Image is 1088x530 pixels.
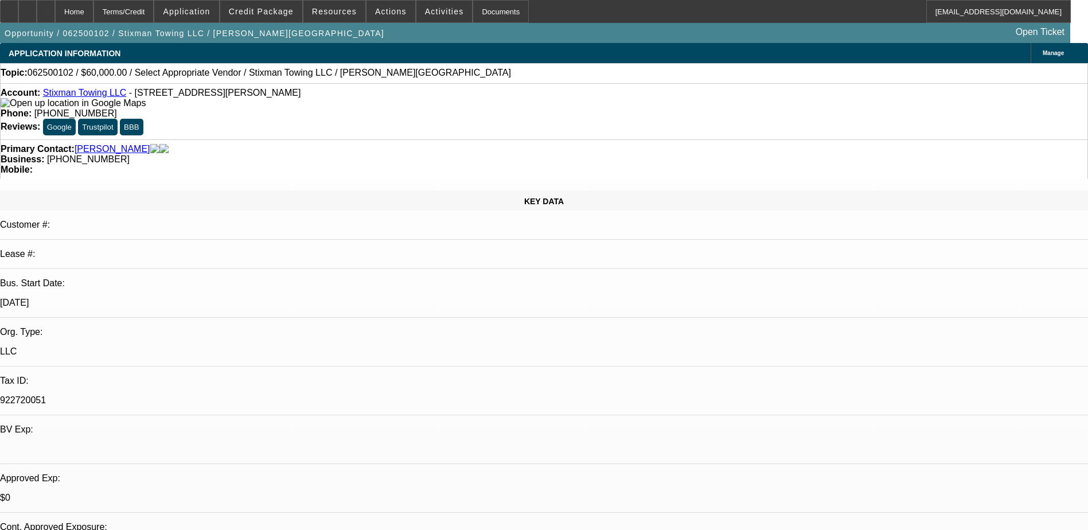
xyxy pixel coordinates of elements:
[163,7,210,16] span: Application
[5,29,384,38] span: Opportunity / 062500102 / Stixman Towing LLC / [PERSON_NAME][GEOGRAPHIC_DATA]
[1,98,146,108] a: View Google Maps
[1,108,32,118] strong: Phone:
[1,98,146,108] img: Open up location in Google Maps
[154,1,219,22] button: Application
[1,68,28,78] strong: Topic:
[1043,50,1064,56] span: Manage
[1011,22,1069,42] a: Open Ticket
[28,68,511,78] span: 062500102 / $60,000.00 / Select Appropriate Vendor / Stixman Towing LLC / [PERSON_NAME][GEOGRAPHI...
[1,154,44,164] strong: Business:
[1,88,40,98] strong: Account:
[1,144,75,154] strong: Primary Contact:
[129,88,301,98] span: - [STREET_ADDRESS][PERSON_NAME]
[312,7,357,16] span: Resources
[1,122,40,131] strong: Reviews:
[220,1,302,22] button: Credit Package
[375,7,407,16] span: Actions
[425,7,464,16] span: Activities
[416,1,473,22] button: Activities
[47,154,130,164] span: [PHONE_NUMBER]
[1,165,33,174] strong: Mobile:
[524,197,564,206] span: KEY DATA
[159,144,169,154] img: linkedin-icon.png
[303,1,365,22] button: Resources
[34,108,117,118] span: [PHONE_NUMBER]
[43,119,76,135] button: Google
[75,144,150,154] a: [PERSON_NAME]
[229,7,294,16] span: Credit Package
[78,119,117,135] button: Trustpilot
[366,1,415,22] button: Actions
[9,49,120,58] span: APPLICATION INFORMATION
[43,88,127,98] a: Stixman Towing LLC
[120,119,143,135] button: BBB
[150,144,159,154] img: facebook-icon.png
